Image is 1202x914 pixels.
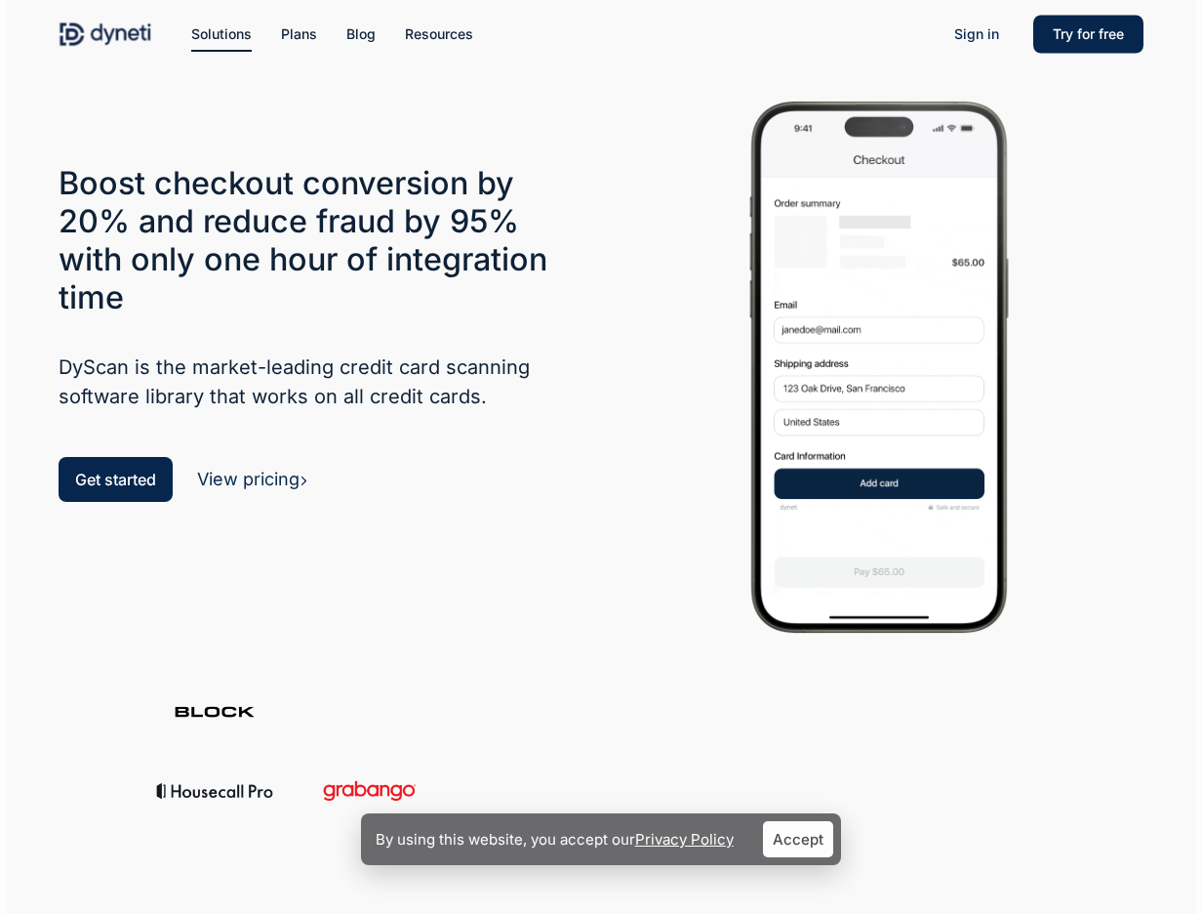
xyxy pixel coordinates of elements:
img: client [610,688,744,730]
span: Solutions [191,25,252,42]
a: View pricing [197,469,308,489]
a: Accept [763,821,833,857]
p: By using this website, you accept our [376,826,734,852]
a: Try for free [1033,23,1143,45]
a: Solutions [191,23,252,45]
span: Sign in [954,25,999,42]
h5: DyScan is the market-leading credit card scanning software library that works on all credit cards. [59,353,564,411]
img: client [764,769,899,810]
span: Blog [346,25,376,42]
img: client [301,769,436,810]
a: Privacy Policy [635,830,734,849]
img: client [764,688,899,730]
img: client [918,769,1053,810]
img: client [918,688,1053,730]
img: client [147,688,282,730]
img: client [301,688,436,730]
h3: Boost checkout conversion by 20% and reduce fraud by 95% with only one hour of integration time [59,164,564,316]
a: Blog [346,23,376,45]
img: client [456,688,590,730]
span: Try for free [1053,25,1124,42]
span: Get started [75,470,156,489]
a: Plans [281,23,317,45]
a: Get started [59,457,173,502]
img: client [610,769,744,810]
img: client [456,769,590,810]
img: client [147,769,282,810]
a: Resources [405,23,473,45]
span: Plans [281,25,317,42]
span: Resources [405,25,473,42]
a: Sign in [935,19,1019,50]
img: Dyneti Technologies [59,20,152,49]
